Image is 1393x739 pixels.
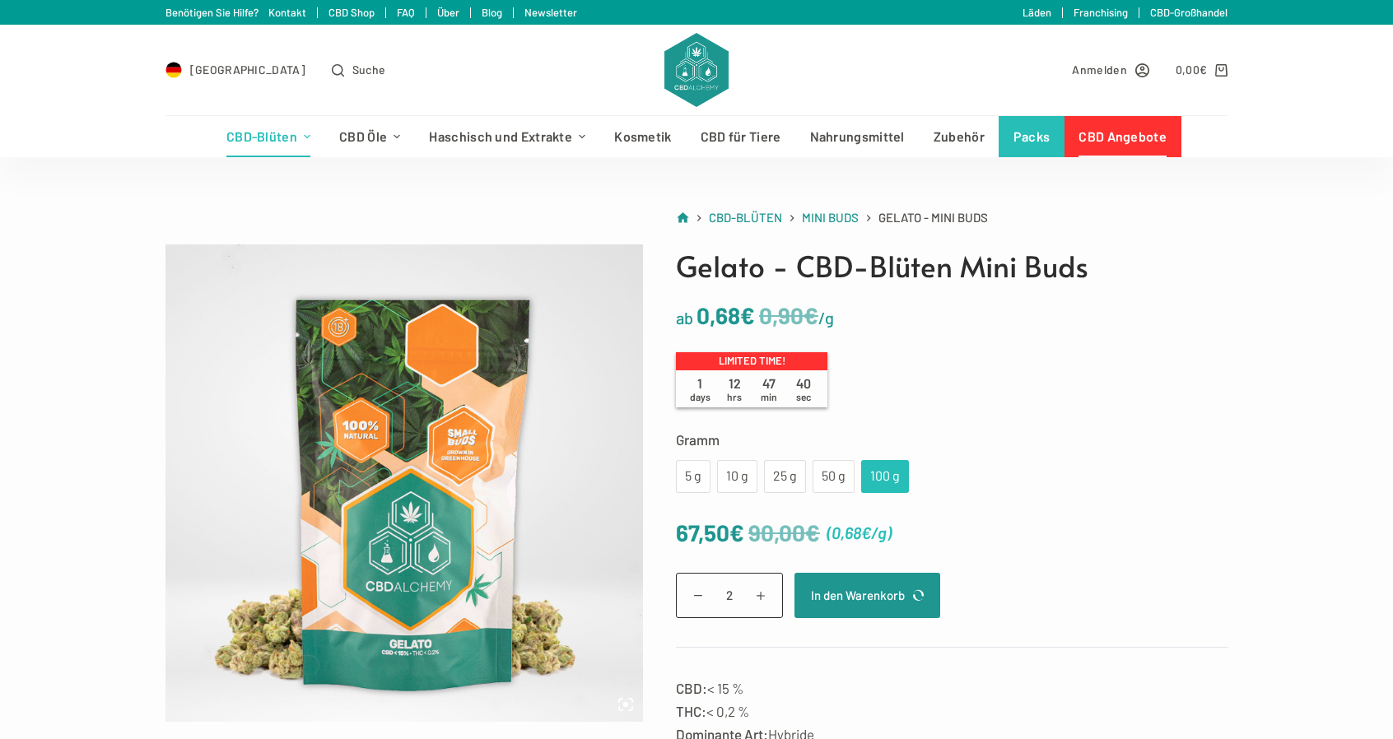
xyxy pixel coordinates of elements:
span: 1 [683,375,717,403]
a: FAQ [397,6,415,19]
a: Benötigen Sie Hilfe? Kontakt [165,6,306,19]
input: Produktmenge [676,573,783,618]
span: 47 [752,375,786,403]
a: Anmelden [1072,60,1148,79]
span: € [804,301,818,329]
span: € [1200,63,1207,77]
img: smallbuds-gelato-doypack [165,244,643,722]
strong: THC: [676,703,706,719]
span: ( ) [827,519,892,546]
div: 25 g [774,466,796,487]
span: ab [676,308,693,328]
div: 5 g [686,466,701,487]
img: DE Flag [165,62,182,78]
span: days [690,391,710,402]
p: Limited time! [676,352,827,370]
span: CBD-Blüten [709,210,782,225]
span: sec [796,391,811,402]
div: 10 g [727,466,748,487]
a: CBD-Großhandel [1150,6,1228,19]
a: CBD für Tiere [686,116,795,157]
span: Mini Buds [802,210,859,225]
bdi: 90,00 [748,518,820,546]
a: Läden [1023,6,1051,19]
span: hrs [727,391,742,402]
span: min [761,391,777,402]
a: Blog [482,6,502,19]
button: In den Warenkorb [794,573,940,618]
h1: Gelato - CBD-Blüten Mini Buds [676,244,1228,288]
button: Open search form [332,60,385,79]
span: € [805,518,820,546]
a: Über [437,6,459,19]
span: € [861,523,871,542]
span: Gelato - Mini Buds [878,207,988,228]
span: [GEOGRAPHIC_DATA] [190,60,305,79]
div: 50 g [822,466,845,487]
a: Packs [999,116,1065,157]
a: Newsletter [524,6,577,19]
a: CBD-Blüten [709,207,782,228]
span: € [740,301,755,329]
span: /g [818,308,834,328]
bdi: 0,00 [1176,63,1208,77]
a: Nahrungsmittel [795,116,919,157]
nav: Header-Menü [212,116,1181,157]
bdi: 0,68 [832,523,871,542]
span: Suche [352,60,386,79]
strong: CBD: [676,680,707,696]
img: CBD Alchemy [664,33,729,107]
a: CBD-Blüten [212,116,324,157]
bdi: 0,90 [759,301,818,329]
bdi: 67,50 [676,518,744,546]
a: Zubehör [919,116,999,157]
a: CBD Öle [325,116,415,157]
a: CBD Shop [328,6,375,19]
span: Anmelden [1072,60,1126,79]
span: /g [871,523,887,542]
a: Mini Buds [802,207,859,228]
span: 40 [786,375,821,403]
div: 100 g [871,466,899,487]
a: CBD Angebote [1065,116,1181,157]
a: Kosmetik [600,116,686,157]
span: € [729,518,744,546]
bdi: 0,68 [696,301,755,329]
a: Shopping cart [1176,60,1228,79]
a: Haschisch und Extrakte [415,116,600,157]
a: Select Country [165,60,305,79]
a: Franchising [1074,6,1128,19]
label: Gramm [676,428,1228,451]
span: 12 [717,375,752,403]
